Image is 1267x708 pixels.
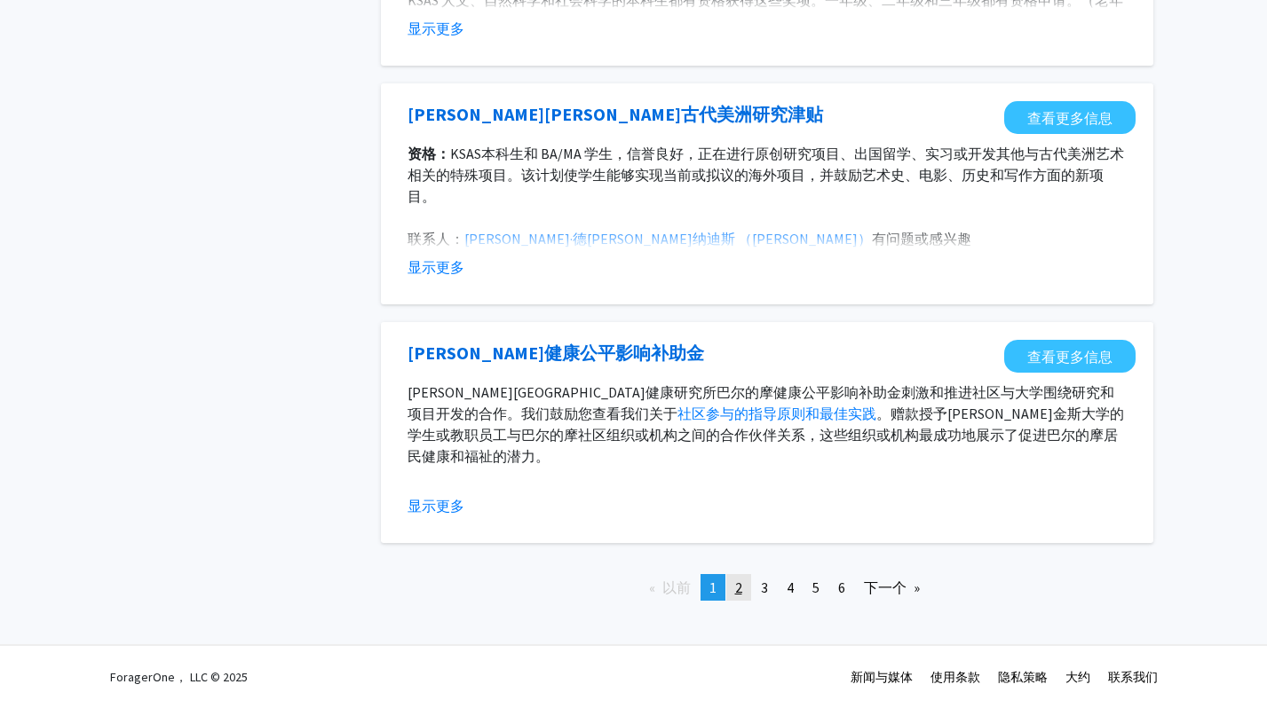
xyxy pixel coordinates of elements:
span: 6 [838,578,845,596]
a: 新闻与媒体 [851,669,913,685]
a: 联系我们 [1108,669,1158,685]
a: 下一页 [855,574,929,601]
span: 。赠款授予[PERSON_NAME]金斯大学的学生或教职员工与巴尔的摩社区组织或机构之间的合作伙伴关系，这些组织或机构最成功地展示了促进巴尔的摩居民健康和福祉的潜力。 [408,405,1124,465]
span: 5 [812,578,820,596]
a: [PERSON_NAME]·德[PERSON_NAME]纳迪斯 （[PERSON_NAME]） [464,230,872,248]
a: 社区参与的指导原则和最佳实践 [677,405,876,422]
a: 在新标签页中打开 [408,101,823,128]
span: ，正在进行原创研究项目、出国留学、实习或开发其他与古代美洲艺术相关的特殊项目。该计划使学生能够实现当前或拟议的海外项目，并鼓励艺术史、电影、历史和写作方面的新项目。 [408,145,1124,205]
span: 问题或感兴趣 [886,230,971,248]
div: ForagerOne， LLC © 2025 [110,646,248,708]
span: 1 [709,578,717,596]
a: 隐私策略 [998,669,1048,685]
font: 以前 [662,578,691,596]
strong: 资格： [408,145,450,162]
span: 4 [787,578,794,596]
p: KSAS ，信誉良好 [408,143,1127,207]
button: 显示更多 [408,18,464,39]
button: 显示更多 [408,256,464,278]
a: 在新标签页中打开 [1004,101,1136,134]
span: 3 [761,578,768,596]
a: 大约 [1065,669,1090,685]
a: 在新标签页中打开 [408,340,704,366]
font: 下一个 [864,578,907,596]
span: 本科生和 BA/MA 学生 [481,145,613,162]
p: 关于 [408,382,1127,467]
a: 使用条款 [930,669,980,685]
span: 联系人： [408,230,464,248]
button: 显示更多 [408,495,464,516]
a: 在新标签页中打开 [1004,340,1136,373]
span: 2 [735,578,742,596]
ul: 分页 [381,574,1153,601]
iframe: Chat [13,628,75,695]
p: 有 [408,228,1127,249]
span: [PERSON_NAME][GEOGRAPHIC_DATA]健康研究所巴尔的摩健康公平影响补助金刺激和推进社区与大学围绕研究和项目开发的合作。我们鼓励您查看我们 [408,383,1114,422]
